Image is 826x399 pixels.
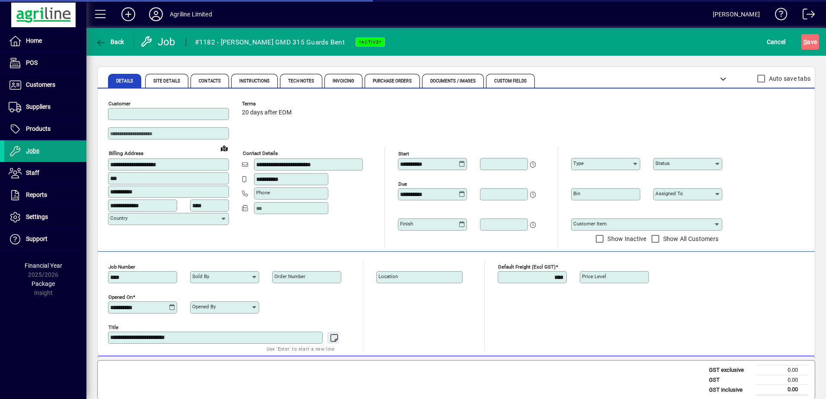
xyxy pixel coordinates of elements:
[26,59,38,66] span: POS
[655,160,670,166] mat-label: Status
[4,162,86,184] a: Staff
[116,79,133,83] span: Details
[86,34,134,50] app-page-header-button: Back
[796,2,815,30] a: Logout
[26,37,42,44] span: Home
[378,273,398,279] mat-label: Location
[108,294,133,300] mat-label: Opened On
[756,375,808,385] td: 0.00
[705,365,756,375] td: GST exclusive
[26,213,48,220] span: Settings
[25,262,62,269] span: Financial Year
[140,35,177,49] div: Job
[430,79,476,83] span: Documents / Images
[705,375,756,385] td: GST
[195,35,345,49] div: #1182 - [PERSON_NAME] GMD 315 Guards Bent
[4,74,86,96] a: Customers
[582,273,606,279] mat-label: Price Level
[108,264,135,270] mat-label: Job number
[655,190,683,196] mat-label: Assigned to
[573,221,607,227] mat-label: Customer Item
[4,228,86,250] a: Support
[274,273,305,279] mat-label: Order number
[199,79,221,83] span: Contacts
[804,35,817,49] span: ave
[114,6,142,22] button: Add
[26,125,51,132] span: Products
[804,38,807,45] span: S
[573,160,584,166] mat-label: Type
[32,280,55,287] span: Package
[4,30,86,52] a: Home
[256,190,270,196] mat-label: Phone
[108,324,118,330] mat-label: Title
[93,34,127,50] button: Back
[333,79,354,83] span: Invoicing
[26,235,48,242] span: Support
[26,191,47,198] span: Reports
[26,147,39,154] span: Jobs
[494,79,526,83] span: Custom Fields
[242,101,294,107] span: Terms
[4,52,86,74] a: POS
[705,385,756,395] td: GST inclusive
[769,2,788,30] a: Knowledge Base
[4,184,86,206] a: Reports
[26,103,51,110] span: Suppliers
[26,169,39,176] span: Staff
[192,304,216,310] mat-label: Opened by
[398,151,409,157] mat-label: Start
[756,365,808,375] td: 0.00
[498,264,556,270] mat-label: Default Freight (excl GST)
[4,206,86,228] a: Settings
[713,7,760,21] div: [PERSON_NAME]
[4,118,86,140] a: Products
[288,79,314,83] span: Tech Notes
[606,234,646,243] label: Show Inactive
[239,79,270,83] span: Instructions
[767,35,786,49] span: Cancel
[4,96,86,118] a: Suppliers
[170,7,212,21] div: Agriline Limited
[217,141,231,155] a: View on map
[26,81,55,88] span: Customers
[153,79,180,83] span: Site Details
[110,215,127,221] mat-label: Country
[267,344,334,354] mat-hint: Use 'Enter' to start a new line
[767,74,811,83] label: Auto save tabs
[801,34,819,50] button: Save
[242,109,292,116] span: 20 days after EOM
[95,38,124,45] span: Back
[661,234,719,243] label: Show All Customers
[142,6,170,22] button: Profile
[398,181,407,187] mat-label: Due
[373,79,412,83] span: Purchase Orders
[765,34,788,50] button: Cancel
[108,101,130,107] mat-label: Customer
[400,221,413,227] mat-label: Finish
[573,190,580,196] mat-label: Bin
[192,273,209,279] mat-label: Sold by
[756,385,808,395] td: 0.00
